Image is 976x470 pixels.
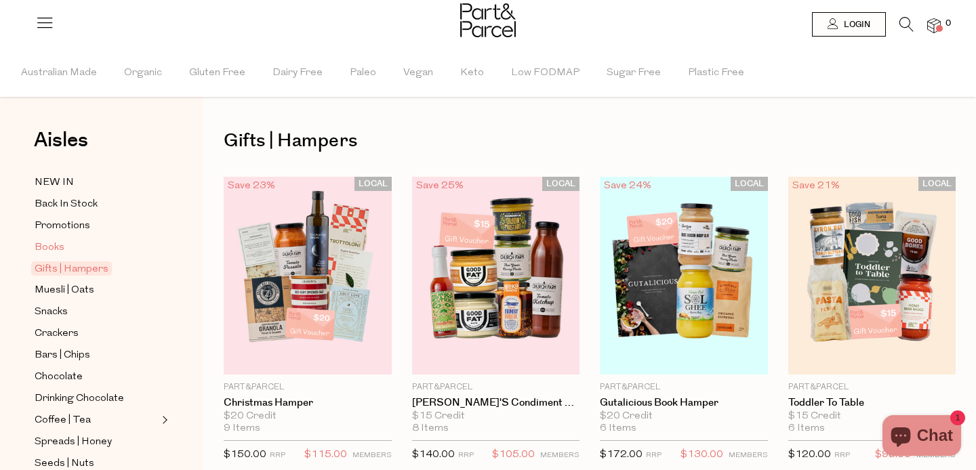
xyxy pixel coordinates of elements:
a: Aisles [34,130,88,164]
a: Christmas Hamper [224,397,392,409]
span: Sugar Free [607,49,661,97]
inbox-online-store-chat: Shopify online store chat [878,415,965,459]
a: Coffee | Tea [35,412,158,429]
span: Bars | Chips [35,347,90,364]
img: Jordie Pie's Condiment Hamper [412,177,580,375]
span: LOCAL [354,177,392,191]
div: Save 23% [224,177,279,195]
div: Save 24% [600,177,655,195]
span: Gifts | Hampers [31,261,112,276]
a: Back In Stock [35,196,158,213]
a: Gutalicious Book Hamper [600,397,768,409]
div: $15 Credit [788,410,956,423]
span: $105.00 [492,446,535,464]
a: Drinking Chocolate [35,390,158,407]
a: Snacks [35,303,158,320]
p: Part&Parcel [412,381,580,393]
small: RRP [270,452,285,459]
a: Books [35,239,158,256]
span: Gluten Free [189,49,245,97]
div: $20 Credit [224,410,392,423]
p: Part&Parcel [600,381,768,393]
span: 6 Items [788,423,825,435]
span: Snacks [35,304,68,320]
span: $150.00 [224,450,266,460]
span: Spreads | Honey [35,434,112,450]
span: $130.00 [680,446,723,464]
img: Gutalicious Book Hamper [600,177,768,375]
small: RRP [458,452,474,459]
a: Bars | Chips [35,347,158,364]
small: MEMBERS [540,452,579,459]
img: Christmas Hamper [224,177,392,375]
span: 6 Items [600,423,636,435]
button: Expand/Collapse Coffee | Tea [159,412,168,428]
a: Login [812,12,886,37]
p: Part&Parcel [788,381,956,393]
span: $115.00 [304,446,347,464]
small: MEMBERS [352,452,392,459]
span: $120.00 [788,450,831,460]
span: $172.00 [600,450,643,460]
span: $140.00 [412,450,455,460]
small: RRP [834,452,850,459]
a: Chocolate [35,368,158,385]
a: Toddler To Table [788,397,956,409]
a: Gifts | Hampers [35,261,158,277]
span: LOCAL [542,177,579,191]
span: Organic [124,49,162,97]
div: $20 Credit [600,410,768,423]
h1: Gifts | Hampers [224,125,956,156]
a: 0 [927,18,941,33]
span: Vegan [403,49,433,97]
span: Paleo [350,49,376,97]
span: Coffee | Tea [35,412,91,429]
a: Promotions [35,217,158,234]
span: LOCAL [731,177,768,191]
span: Dairy Free [272,49,323,97]
span: 9 Items [224,423,260,435]
span: NEW IN [35,175,74,191]
p: Part&Parcel [224,381,392,393]
span: $95.00 [875,446,911,464]
span: 8 Items [412,423,449,435]
span: Crackers [35,326,79,342]
a: Muesli | Oats [35,282,158,299]
span: Login [840,19,870,30]
img: Toddler To Table [788,177,956,375]
small: MEMBERS [729,452,768,459]
span: 0 [942,18,954,30]
span: Promotions [35,218,90,234]
a: Spreads | Honey [35,433,158,450]
img: Part&Parcel [460,3,516,37]
span: Keto [460,49,484,97]
span: Low FODMAP [511,49,579,97]
span: Aisles [34,125,88,155]
span: LOCAL [918,177,956,191]
span: Plastic Free [688,49,744,97]
a: NEW IN [35,174,158,191]
div: Save 25% [412,177,468,195]
div: Save 21% [788,177,844,195]
span: Drinking Chocolate [35,391,124,407]
span: Back In Stock [35,196,98,213]
div: $15 Credit [412,410,580,423]
span: Books [35,240,64,256]
small: RRP [646,452,662,459]
span: Chocolate [35,369,83,385]
a: Crackers [35,325,158,342]
a: [PERSON_NAME]'s Condiment Hamper [412,397,580,409]
span: Muesli | Oats [35,282,94,299]
span: Australian Made [21,49,97,97]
